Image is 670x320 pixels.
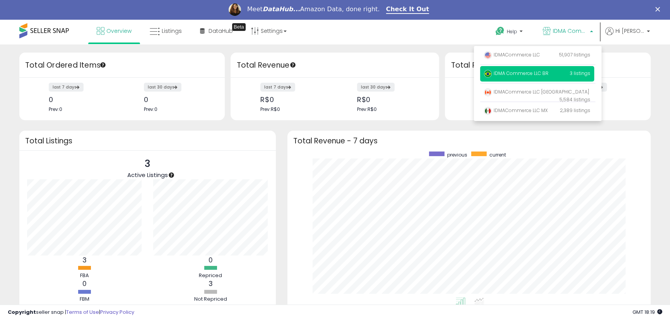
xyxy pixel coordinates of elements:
[91,19,137,43] a: Overview
[127,171,168,179] span: Active Listings
[99,61,106,68] div: Tooltip anchor
[100,308,134,316] a: Privacy Policy
[553,27,588,35] span: IDMA Commerce LLC BR
[82,255,87,265] b: 3
[82,279,87,288] b: 0
[632,308,662,316] span: 2025-10-9 18:19 GMT
[484,107,548,114] span: IDMACommerce LLC MX
[187,272,234,279] div: Repriced
[127,157,168,171] p: 3
[386,5,429,14] a: Check It Out
[49,106,62,112] span: Prev: 0
[229,3,241,16] img: Profile image for Georgie
[25,138,270,144] h3: Total Listings
[451,60,644,71] h3: Total Profit
[49,95,116,104] div: 0
[236,60,433,71] h3: Total Revenue
[247,5,380,13] div: Meet Amazon Data, done right.
[168,172,175,179] div: Tooltip anchor
[560,107,590,114] span: 2,389 listings
[61,272,108,279] div: FBA
[8,309,134,316] div: seller snap | |
[484,51,540,58] span: IDMACommerce LLC
[263,5,300,13] i: DataHub...
[8,308,36,316] strong: Copyright
[209,279,213,288] b: 3
[357,83,395,92] label: last 30 days
[144,106,157,112] span: Prev: 0
[569,95,637,104] div: R$0
[447,151,467,158] span: previous
[559,96,590,103] span: 5,584 listings
[507,28,517,35] span: Help
[162,27,182,35] span: Listings
[559,51,590,58] span: 51,907 listings
[25,60,219,71] h3: Total Ordered Items
[484,89,492,96] img: canada.png
[605,27,650,44] a: Hi [PERSON_NAME]
[484,51,492,59] img: usa.png
[489,20,530,44] a: Help
[495,26,505,36] i: Get Help
[144,19,188,43] a: Listings
[293,138,645,144] h3: Total Revenue - 7 days
[484,89,589,95] span: IDMACommerce LLC [GEOGRAPHIC_DATA]
[49,83,84,92] label: last 7 days
[106,27,132,35] span: Overview
[357,106,377,112] span: Prev: R$0
[484,70,549,77] span: IDMA Commerce LLC BR
[537,19,599,44] a: IDMA Commerce LLC BR
[232,23,246,31] div: Tooltip anchor
[144,95,212,104] div: 0
[484,70,492,78] img: brazil.png
[209,255,213,265] b: 0
[289,61,296,68] div: Tooltip anchor
[260,106,280,112] span: Prev: R$0
[66,308,99,316] a: Terms of Use
[357,95,426,104] div: R$0
[484,107,492,115] img: mexico.png
[144,83,181,92] label: last 30 days
[187,296,234,303] div: Not Repriced
[209,27,233,35] span: DataHub
[615,27,644,35] span: Hi [PERSON_NAME]
[260,95,329,104] div: R$0
[570,70,590,77] span: 3 listings
[260,83,295,92] label: last 7 days
[655,7,663,12] div: Close
[245,19,292,43] a: Settings
[194,19,239,43] a: DataHub
[61,296,108,303] div: FBM
[489,151,506,158] span: current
